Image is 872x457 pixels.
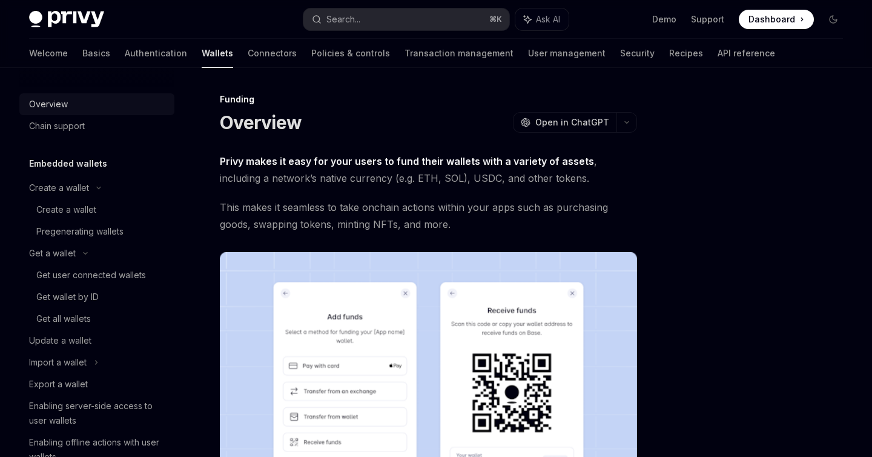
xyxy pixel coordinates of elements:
[29,11,104,28] img: dark logo
[515,8,569,30] button: Ask AI
[19,373,174,395] a: Export a wallet
[652,13,676,25] a: Demo
[19,286,174,308] a: Get wallet by ID
[29,39,68,68] a: Welcome
[248,39,297,68] a: Connectors
[326,12,360,27] div: Search...
[220,153,637,187] span: , including a network’s native currency (e.g. ETH, SOL), USDC, and other tokens.
[29,119,85,133] div: Chain support
[29,377,88,392] div: Export a wallet
[36,290,99,304] div: Get wallet by ID
[29,181,89,195] div: Create a wallet
[536,13,560,25] span: Ask AI
[405,39,514,68] a: Transaction management
[29,333,91,348] div: Update a wallet
[36,312,91,326] div: Get all wallets
[29,355,87,370] div: Import a wallet
[535,116,609,128] span: Open in ChatGPT
[29,246,76,261] div: Get a wallet
[19,264,174,286] a: Get user connected wallets
[202,39,233,68] a: Wallets
[125,39,187,68] a: Authentication
[19,395,174,432] a: Enabling server-side access to user wallets
[19,308,174,330] a: Get all wallets
[19,115,174,137] a: Chain support
[620,39,655,68] a: Security
[19,199,174,221] a: Create a wallet
[513,112,616,133] button: Open in ChatGPT
[36,202,96,217] div: Create a wallet
[19,93,174,115] a: Overview
[36,224,124,239] div: Pregenerating wallets
[311,39,390,68] a: Policies & controls
[718,39,775,68] a: API reference
[29,156,107,171] h5: Embedded wallets
[669,39,703,68] a: Recipes
[748,13,795,25] span: Dashboard
[303,8,509,30] button: Search...⌘K
[220,155,594,167] strong: Privy makes it easy for your users to fund their wallets with a variety of assets
[29,399,167,428] div: Enabling server-side access to user wallets
[691,13,724,25] a: Support
[220,93,637,105] div: Funding
[824,10,843,29] button: Toggle dark mode
[19,221,174,242] a: Pregenerating wallets
[36,268,146,282] div: Get user connected wallets
[82,39,110,68] a: Basics
[19,330,174,352] a: Update a wallet
[739,10,814,29] a: Dashboard
[528,39,606,68] a: User management
[220,199,637,233] span: This makes it seamless to take onchain actions within your apps such as purchasing goods, swappin...
[29,97,68,112] div: Overview
[220,112,302,133] h1: Overview
[489,15,502,24] span: ⌘ K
